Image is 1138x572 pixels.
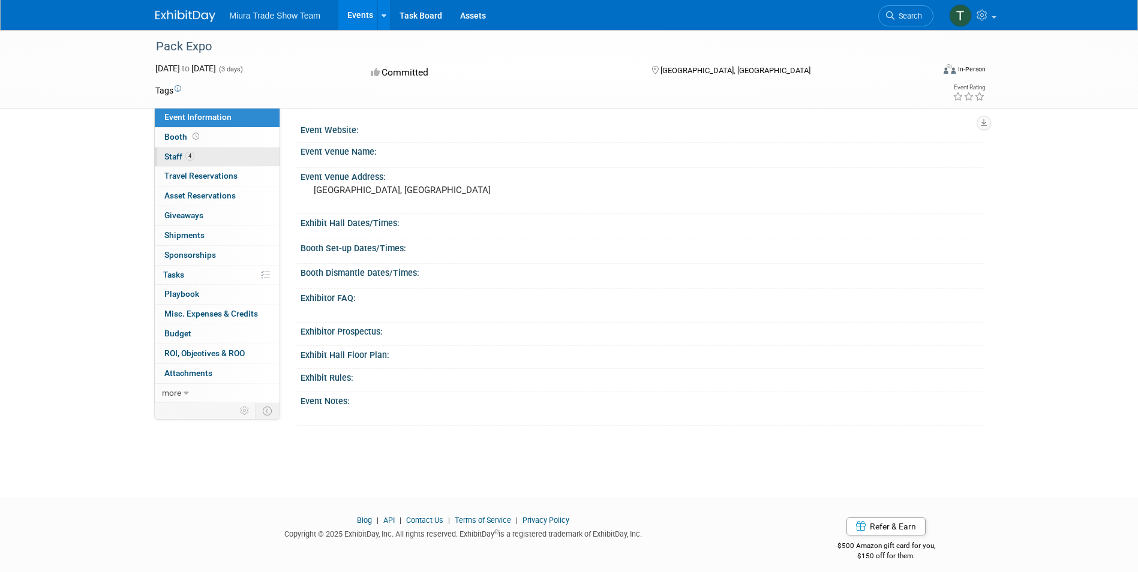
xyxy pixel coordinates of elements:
div: $500 Amazon gift card for you, [789,533,983,561]
span: ROI, Objectives & ROO [164,348,245,358]
div: Pack Expo [152,36,915,58]
span: Misc. Expenses & Credits [164,309,258,318]
span: Event Information [164,112,232,122]
a: more [155,384,280,403]
span: Travel Reservations [164,171,238,180]
img: Format-Inperson.png [944,64,956,74]
a: Refer & Earn [846,517,926,535]
a: Event Information [155,108,280,127]
div: Booth Set-up Dates/Times: [301,239,983,254]
span: Budget [164,329,191,338]
span: | [513,516,521,525]
div: Event Format [863,62,986,80]
div: $150 off for them. [789,551,983,561]
span: | [445,516,453,525]
img: Tony Koh [949,4,972,27]
div: Event Rating [953,85,985,91]
span: Shipments [164,230,205,240]
div: Exhibit Rules: [301,369,983,384]
a: Misc. Expenses & Credits [155,305,280,324]
div: Event Notes: [301,392,983,407]
a: Attachments [155,364,280,383]
a: ROI, Objectives & ROO [155,344,280,363]
span: Staff [164,152,194,161]
span: Booth not reserved yet [190,132,202,141]
a: Tasks [155,266,280,285]
td: Tags [155,85,181,97]
div: Exhibitor Prospectus: [301,323,983,338]
td: Personalize Event Tab Strip [235,403,256,419]
span: Attachments [164,368,212,378]
span: more [162,388,181,398]
div: Committed [367,62,632,83]
span: Asset Reservations [164,191,236,200]
span: Tasks [163,270,184,279]
span: Sponsorships [164,250,216,260]
div: Event Venue Name: [301,143,983,158]
span: Search [894,11,922,20]
a: Asset Reservations [155,186,280,206]
span: [DATE] [DATE] [155,64,216,73]
a: Playbook [155,285,280,304]
img: ExhibitDay [155,10,215,22]
a: Sponsorships [155,246,280,265]
a: Budget [155,324,280,344]
a: Contact Us [406,516,443,525]
div: Event Website: [301,121,983,136]
sup: ® [494,529,499,535]
span: (3 days) [218,65,243,73]
span: | [397,516,404,525]
div: Event Venue Address: [301,168,983,183]
a: Booth [155,128,280,147]
div: Copyright © 2025 ExhibitDay, Inc. All rights reserved. ExhibitDay is a registered trademark of Ex... [155,526,772,540]
div: Exhibitor FAQ: [301,289,983,304]
pre: [GEOGRAPHIC_DATA], [GEOGRAPHIC_DATA] [314,185,572,195]
span: 4 [185,152,194,161]
a: Blog [357,516,372,525]
span: Miura Trade Show Team [230,11,320,20]
a: Search [878,5,933,26]
span: Playbook [164,289,199,299]
a: Terms of Service [455,516,511,525]
a: Giveaways [155,206,280,225]
span: Booth [164,132,202,142]
a: Travel Reservations [155,167,280,186]
span: to [180,64,191,73]
a: Staff4 [155,147,280,167]
span: | [374,516,382,525]
div: In-Person [957,65,986,74]
a: API [383,516,395,525]
a: Privacy Policy [523,516,569,525]
div: Booth Dismantle Dates/Times: [301,264,983,279]
td: Toggle Event Tabs [255,403,280,419]
div: Exhibit Hall Floor Plan: [301,346,983,361]
a: Shipments [155,226,280,245]
span: [GEOGRAPHIC_DATA], [GEOGRAPHIC_DATA] [660,66,810,75]
div: Exhibit Hall Dates/Times: [301,214,983,229]
span: Giveaways [164,210,203,220]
